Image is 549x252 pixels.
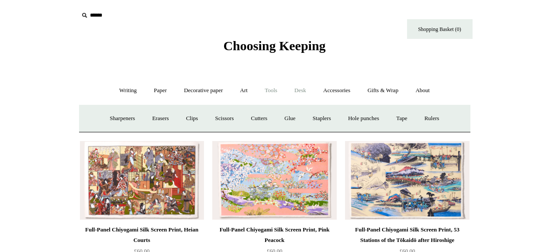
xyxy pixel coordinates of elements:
a: Cutters [243,107,275,130]
a: Rulers [417,107,447,130]
a: Erasers [144,107,176,130]
a: Paper [146,79,175,102]
a: Decorative paper [176,79,231,102]
img: Full-Panel Chiyogami Silk Screen Print, 53 Stations of the Tōkaidō after Hiroshige [345,141,469,220]
div: Full-Panel Chiyogami Silk Screen Print, Pink Peacock [214,224,334,245]
img: Full-Panel Chiyogami Silk Screen Print, Pink Peacock [212,141,336,220]
a: Full-Panel Chiyogami Silk Screen Print, Heian Courts Full-Panel Chiyogami Silk Screen Print, Heia... [80,141,204,220]
div: Full-Panel Chiyogami Silk Screen Print, Heian Courts [82,224,202,245]
a: Hole punches [340,107,387,130]
a: Sharpeners [102,107,143,130]
span: Choosing Keeping [223,38,325,53]
a: Desk [287,79,314,102]
a: Gifts & Wrap [359,79,406,102]
a: Full-Panel Chiyogami Silk Screen Print, 53 Stations of the Tōkaidō after Hiroshige Full-Panel Chi... [345,141,469,220]
a: Scissors [207,107,242,130]
a: Tape [388,107,415,130]
img: Full-Panel Chiyogami Silk Screen Print, Heian Courts [80,141,204,220]
a: Clips [178,107,206,130]
a: Shopping Basket (0) [407,19,473,39]
a: Staplers [305,107,339,130]
a: Full-Panel Chiyogami Silk Screen Print, Pink Peacock Full-Panel Chiyogami Silk Screen Print, Pink... [212,141,336,220]
a: About [407,79,438,102]
a: Glue [276,107,303,130]
a: Choosing Keeping [223,45,325,52]
a: Accessories [315,79,358,102]
a: Writing [111,79,145,102]
a: Art [232,79,256,102]
a: Tools [257,79,285,102]
div: Full-Panel Chiyogami Silk Screen Print, 53 Stations of the Tōkaidō after Hiroshige [347,224,467,245]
